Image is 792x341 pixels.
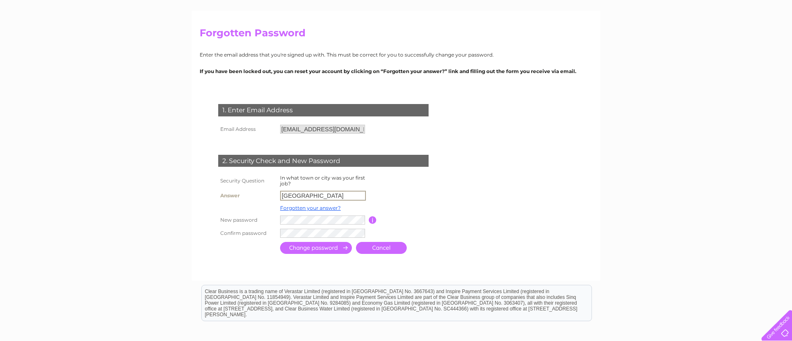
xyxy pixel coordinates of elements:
[280,175,365,187] label: In what town or city was your first job?
[750,35,762,41] a: Blog
[218,104,429,116] div: 1. Enter Email Address
[280,242,352,254] input: Submit
[676,35,692,41] a: Water
[636,4,693,14] a: 0333 014 3131
[216,123,278,136] th: Email Address
[200,67,592,75] p: If you have been locked out, you can reset your account by clicking on “Forgotten your answer?” l...
[356,242,407,254] a: Cancel
[200,27,592,43] h2: Forgotten Password
[216,213,278,227] th: New password
[218,155,429,167] div: 2. Security Check and New Password
[28,21,70,47] img: logo.png
[202,5,592,40] div: Clear Business is a trading name of Verastar Limited (registered in [GEOGRAPHIC_DATA] No. 3667643...
[697,35,715,41] a: Energy
[280,205,341,211] a: Forgotten your answer?
[216,227,278,240] th: Confirm password
[200,51,592,59] p: Enter the email address that you're signed up with. This must be correct for you to successfully ...
[720,35,745,41] a: Telecoms
[767,35,787,41] a: Contact
[369,216,377,224] input: Information
[216,189,278,203] th: Answer
[216,173,278,189] th: Security Question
